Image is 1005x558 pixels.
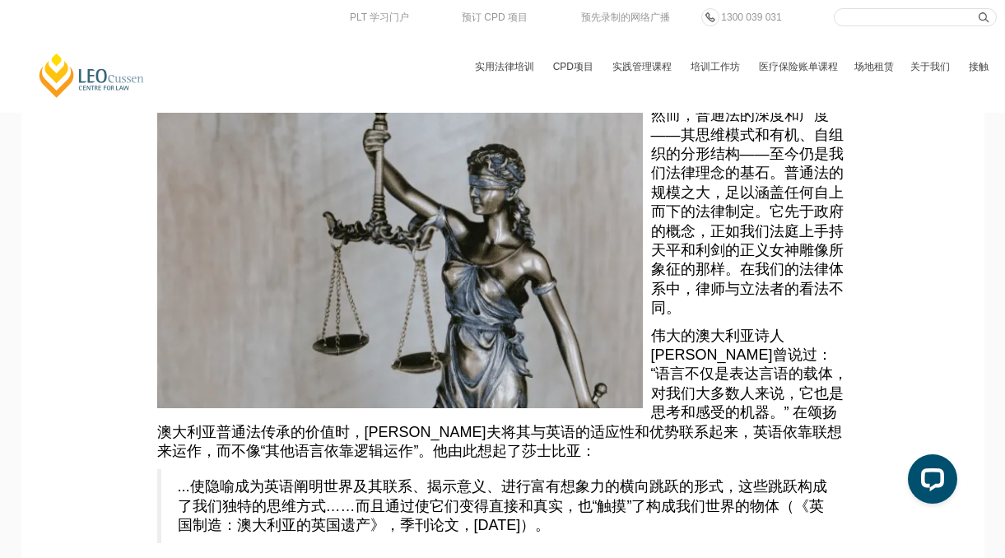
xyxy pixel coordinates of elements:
font: 实践管理课程 [612,61,672,72]
font: 预订 CPD 项目 [462,12,528,23]
font: ...使隐喻成为英语阐明世界及其联系、揭示意义、进行富有想象力的横向跳跃的形式，这些跳跃构成了我们独特的思维方式……而且通过使它们变得直接和真实，也“触摸”了构成我们世界的物体（《英国制造：澳大... [178,478,827,533]
font: PLT 学习门户 [350,12,409,23]
font: 伟大的澳大利亚诗人[PERSON_NAME]曾说过：“语言不仅是表达言语的载体，对我们大多数人来说，它也是思考和感受的机器。” 在颂扬澳大利亚普通法传承的价值时，[PERSON_NAME]夫将其... [157,328,849,459]
a: 场地租赁 [846,43,902,91]
font: 预先录制的网络广播 [581,12,670,23]
a: 预订 CPD 项目 [458,8,532,26]
a: PLT 学习门户 [346,8,413,26]
a: 医疗保险账单课程 [751,43,846,91]
font: 实用法律培训 [475,61,534,72]
a: 实践管理课程 [604,43,682,91]
a: 实用法律培训 [467,43,545,91]
font: CPD项目 [553,61,593,72]
font: 关于我们 [910,61,950,72]
font: 场地租赁 [854,61,894,72]
iframe: LiveChat 聊天小部件 [895,448,964,517]
a: 接触 [961,43,997,91]
font: 接触 [969,61,989,72]
a: 1300 039 031 [717,8,785,26]
a: CPD项目 [545,43,604,91]
font: 1300 039 031 [721,12,781,23]
a: 预先录制的网络广播 [577,8,674,26]
font: 然而，普通法的深度和广度——其思维模式和有机、自组织的分形结构——至今仍是我们法律理念的基石。普通法的规模之大，足以涵盖任何自上而下的法律制定。它先于政府的概念，正如我们法庭上手持天平和利剑的正... [651,107,844,316]
img: 正义女神 [157,87,651,416]
a: 关于我们 [902,43,961,91]
font: 培训工作坊 [691,61,740,72]
a: 培训工作坊 [682,43,751,91]
font: 医疗保险账单课程 [759,61,838,72]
